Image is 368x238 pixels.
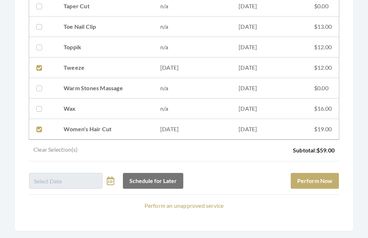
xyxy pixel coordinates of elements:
[231,17,307,37] td: [DATE]
[153,58,231,78] td: [DATE]
[56,58,153,78] td: Tweeze
[307,37,339,58] td: $12.00
[56,17,153,37] td: Toe Nail Clip
[56,37,153,58] td: Toppik
[123,173,183,189] button: Schedule for Later
[317,147,335,154] span: $59.00
[307,78,339,99] td: $0.00
[153,119,231,140] td: [DATE]
[307,99,339,119] td: $16.00
[107,173,114,189] a: toggle
[153,17,231,37] td: n/a
[153,99,231,119] td: n/a
[29,173,102,189] input: Select Date
[56,78,153,99] td: Warm Stones Massage
[56,99,153,119] td: Wax
[293,146,335,156] p: Subtotal:
[231,119,307,140] td: [DATE]
[231,58,307,78] td: [DATE]
[29,146,82,156] a: Clear Selection(s)
[291,173,339,189] button: Perform Now
[144,202,224,209] a: Perform an unapproved service
[307,17,339,37] td: $13.00
[231,99,307,119] td: [DATE]
[56,119,153,140] td: Women's Hair Cut
[307,58,339,78] td: $12.00
[231,78,307,99] td: [DATE]
[307,119,339,140] td: $19.00
[153,78,231,99] td: n/a
[231,37,307,58] td: [DATE]
[153,37,231,58] td: n/a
